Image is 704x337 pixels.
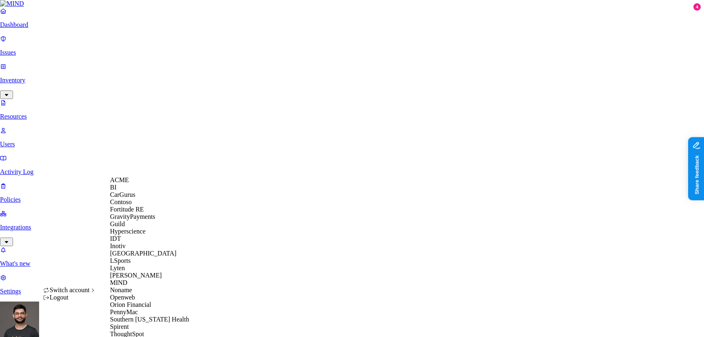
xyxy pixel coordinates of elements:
span: Southern [US_STATE] Health [110,316,189,323]
span: PennyMac [110,308,138,315]
span: Openweb [110,294,135,301]
div: Logout [43,294,97,301]
span: Spirent [110,323,129,330]
span: Noname [110,286,132,293]
span: Inotiv [110,242,125,249]
span: IDT [110,235,121,242]
span: Switch account [50,286,90,293]
span: LSports [110,257,131,264]
span: Hyperscience [110,228,145,235]
span: GravityPayments [110,213,155,220]
span: CarGurus [110,191,135,198]
span: ACME [110,176,129,183]
span: Orion Financial [110,301,151,308]
span: [GEOGRAPHIC_DATA] [110,250,176,257]
span: Guild [110,220,125,227]
span: MIND [110,279,128,286]
span: [PERSON_NAME] [110,272,162,279]
span: BI [110,184,117,191]
span: Lyten [110,264,125,271]
span: Fortitude RE [110,206,144,213]
span: Contoso [110,198,132,205]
